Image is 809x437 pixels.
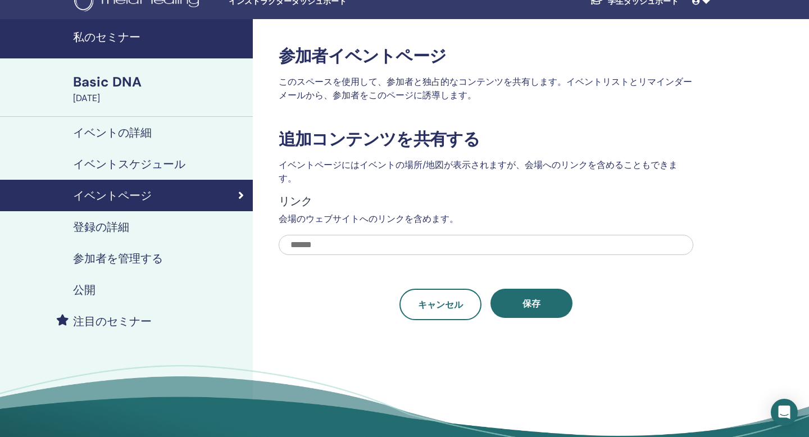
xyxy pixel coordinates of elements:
h4: イベントスケジュール [73,157,185,171]
p: イベントページにはイベントの場所/地図が表示されますが、会場へのリンクを含めることもできます。 [279,158,693,185]
a: キャンセル [399,289,481,320]
h4: 公開 [73,283,96,297]
p: 会場のウェブサイトへのリンクを含めます。 [279,212,693,226]
h4: イベントページ [73,189,152,202]
h4: 参加者を管理する [73,252,163,265]
h4: 注目のセミナー [73,315,152,328]
p: このスペースを使用して、参加者と独占的なコンテンツを共有します。イベントリストとリマインダーメールから、参加者をこのページに誘導します。 [279,75,693,102]
div: [DATE] [73,92,246,105]
div: Basic DNA [73,72,246,92]
a: Basic DNA[DATE] [66,72,253,105]
span: キャンセル [418,299,463,311]
h4: イベントの詳細 [73,126,152,139]
h4: リンク [279,194,693,208]
h3: 参加者イベントページ [279,46,693,66]
h4: 登録の詳細 [73,220,129,234]
button: 保存 [490,289,572,318]
span: 保存 [522,298,540,309]
h3: 追加コンテンツを共有する [279,129,693,149]
div: Open Intercom Messenger [771,399,798,426]
h4: 私のセミナー [73,30,246,44]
